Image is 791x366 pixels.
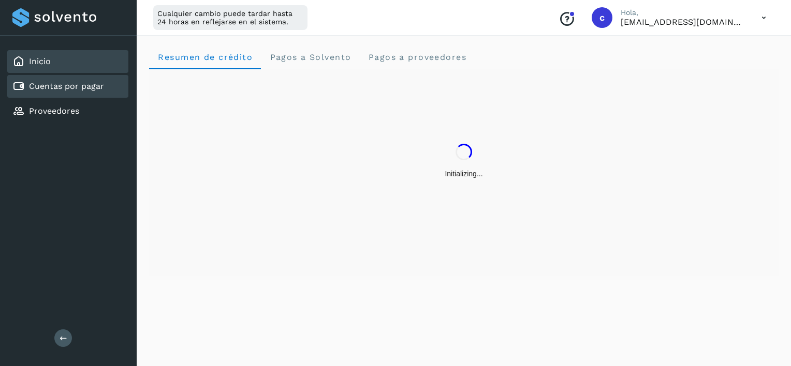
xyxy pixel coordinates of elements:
p: Hola, [621,8,745,17]
div: Proveedores [7,100,128,123]
p: cxp@53cargo.com [621,17,745,27]
span: Resumen de crédito [157,52,253,62]
span: Pagos a Solvento [269,52,351,62]
span: Pagos a proveedores [368,52,466,62]
div: Cualquier cambio puede tardar hasta 24 horas en reflejarse en el sistema. [153,5,307,30]
a: Cuentas por pagar [29,81,104,91]
div: Inicio [7,50,128,73]
a: Inicio [29,56,51,66]
a: Proveedores [29,106,79,116]
div: Cuentas por pagar [7,75,128,98]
